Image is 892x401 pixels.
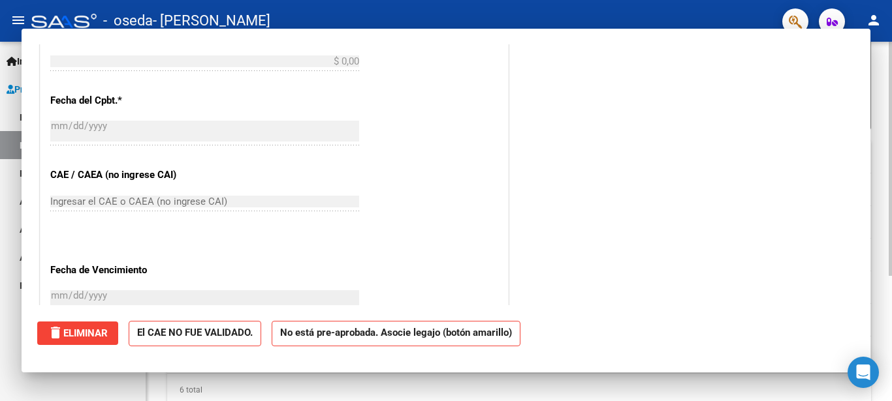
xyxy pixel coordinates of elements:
[48,325,63,340] mat-icon: delete
[50,168,185,183] p: CAE / CAEA (no ingrese CAI)
[37,321,118,345] button: Eliminar
[50,263,185,278] p: Fecha de Vencimiento
[848,357,879,388] div: Open Intercom Messenger
[129,321,261,346] strong: El CAE NO FUE VALIDADO.
[103,7,153,35] span: - oseda
[153,7,270,35] span: - [PERSON_NAME]
[7,54,40,68] span: Inicio
[272,321,520,346] strong: No está pre-aprobada. Asocie legajo (botón amarillo)
[7,82,125,97] span: Prestadores / Proveedores
[48,327,108,339] span: Eliminar
[50,93,185,108] p: Fecha del Cpbt.
[866,12,882,28] mat-icon: person
[10,12,26,28] mat-icon: menu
